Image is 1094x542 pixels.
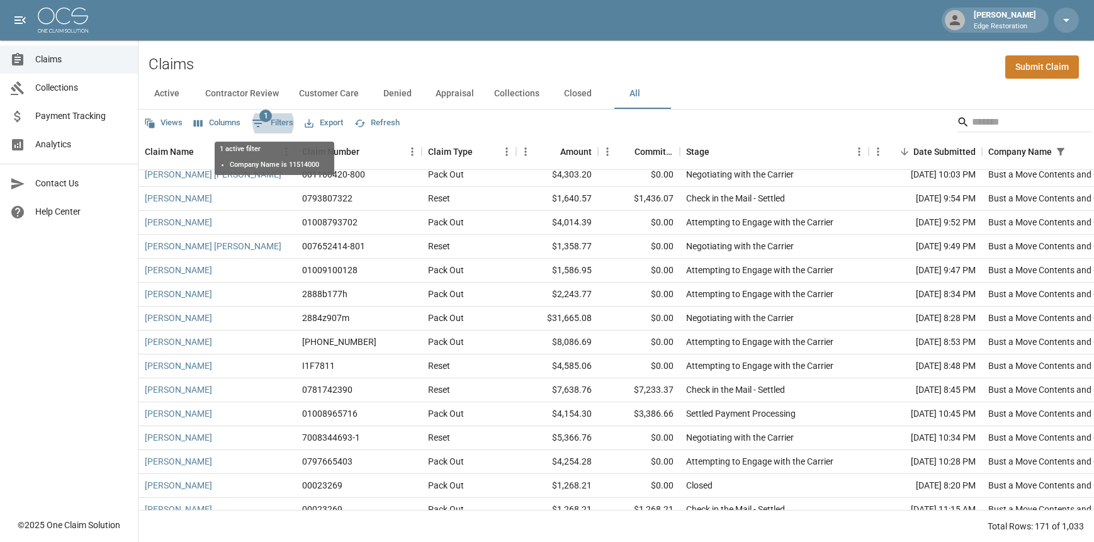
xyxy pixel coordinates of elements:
div: Committed Amount [634,134,674,169]
a: [PERSON_NAME] [145,216,212,229]
div: $1,268.21 [598,498,680,522]
div: $0.00 [598,450,680,474]
div: Pack Out [428,336,464,348]
div: Pack Out [428,288,464,300]
button: Customer Care [289,79,369,109]
div: © 2025 One Claim Solution [18,519,120,531]
div: $3,386.66 [598,402,680,426]
a: [PERSON_NAME] [145,503,212,516]
span: Claims [35,53,128,66]
span: 1 [259,110,272,122]
div: Amount [560,134,592,169]
button: Sort [543,143,560,161]
div: 007652414-801 [302,240,365,252]
div: Negotiating with the Carrier [686,431,794,444]
div: $5,366.76 [516,426,598,450]
div: [DATE] 8:53 PM [869,330,982,354]
button: Menu [850,142,869,161]
button: Closed [550,79,606,109]
span: Payment Tracking [35,110,128,123]
div: I1F7811 [302,359,335,372]
button: Active [138,79,195,109]
div: Amount [516,134,598,169]
button: Menu [598,142,617,161]
a: [PERSON_NAME] [145,336,212,348]
div: 01-009-083991 [302,336,376,348]
div: [DATE] 10:03 PM [869,163,982,187]
div: $1,640.57 [516,187,598,211]
div: $0.00 [598,330,680,354]
div: $4,154.30 [516,402,598,426]
div: Attempting to Engage with the Carrier [686,264,833,276]
button: Sort [617,143,634,161]
button: Refresh [351,113,403,133]
div: $1,358.77 [516,235,598,259]
button: Menu [516,142,535,161]
button: Sort [896,143,913,161]
div: $0.00 [598,211,680,235]
span: Collections [35,81,128,94]
div: Committed Amount [598,134,680,169]
div: [DATE] 10:45 PM [869,402,982,426]
span: Help Center [35,205,128,218]
div: Claim Name [145,134,194,169]
div: Attempting to Engage with the Carrier [686,336,833,348]
span: Analytics [35,138,128,151]
div: $1,268.21 [516,474,598,498]
div: [DATE] 9:49 PM [869,235,982,259]
div: 2888b177h [302,288,347,300]
div: Date Submitted [913,134,976,169]
div: [DATE] 8:48 PM [869,354,982,378]
a: [PERSON_NAME] [145,264,212,276]
button: Sort [1069,143,1087,161]
div: Pack Out [428,264,464,276]
li: Company Name is 11514000 [230,160,319,171]
button: All [606,79,663,109]
span: Contact Us [35,177,128,190]
div: Reset [428,383,450,396]
div: 0793807322 [302,192,352,205]
div: Claim Number [296,134,422,169]
div: $1,268.21 [516,498,598,522]
div: Pack Out [428,407,464,420]
div: Search [957,112,1091,135]
div: [DATE] 8:28 PM [869,307,982,330]
div: Closed [686,479,713,492]
div: Pack Out [428,503,464,516]
div: [DATE] 11:15 AM [869,498,982,522]
button: Select columns [191,113,244,133]
div: Negotiating with the Carrier [686,168,794,181]
div: $1,436.07 [598,187,680,211]
div: Check in the Mail - Settled [686,383,785,396]
a: [PERSON_NAME] [145,407,212,420]
p: Edge Restoration [974,21,1036,32]
div: $0.00 [598,307,680,330]
button: Show filters [1052,143,1069,161]
div: Attempting to Engage with the Carrier [686,288,833,300]
button: Menu [403,142,422,161]
div: $0.00 [598,474,680,498]
div: $4,585.06 [516,354,598,378]
div: $4,254.28 [516,450,598,474]
button: Sort [194,143,211,161]
div: Reset [428,431,450,444]
div: Total Rows: 171 of 1,033 [988,520,1084,533]
div: $0.00 [598,235,680,259]
div: $0.00 [598,426,680,450]
div: 1 active filter [1052,143,1069,161]
div: [DATE] 8:45 PM [869,378,982,402]
div: [DATE] 9:47 PM [869,259,982,283]
div: Reset [428,192,450,205]
div: Check in the Mail - Settled [686,503,785,516]
div: $1,586.95 [516,259,598,283]
div: 7008344693-1 [302,431,360,444]
div: Company Name [988,134,1052,169]
div: 00023269 [302,503,342,516]
button: Collections [484,79,550,109]
div: Negotiating with the Carrier [686,240,794,252]
div: [DATE] 8:20 PM [869,474,982,498]
div: $7,233.37 [598,378,680,402]
button: Views [141,113,186,133]
div: $0.00 [598,283,680,307]
div: 2884z907m [302,312,349,324]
